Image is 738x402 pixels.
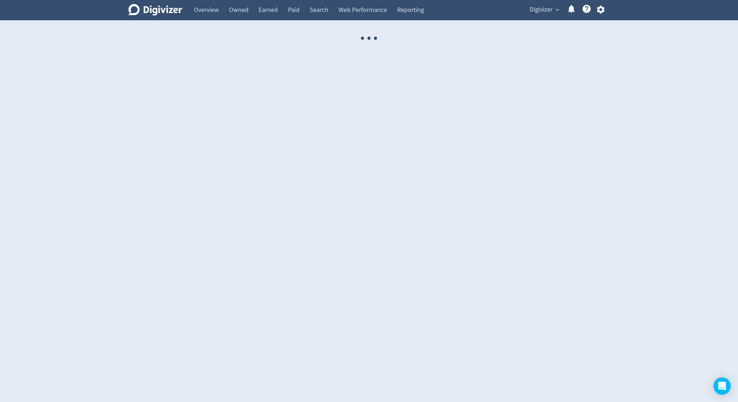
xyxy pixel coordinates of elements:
span: expand_more [554,7,561,13]
span: · [372,20,379,57]
span: Digivizer [530,4,552,16]
span: · [359,20,366,57]
button: Digivizer [527,4,561,16]
div: Open Intercom Messenger [713,377,731,395]
span: · [366,20,372,57]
